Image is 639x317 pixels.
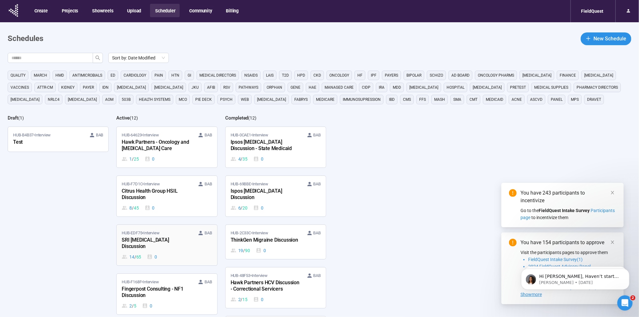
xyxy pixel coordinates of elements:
[13,132,51,138] span: HUB-B4B37 • Interview
[294,96,308,103] span: fabrys
[551,96,563,103] span: panel
[139,96,170,103] span: Health Systems
[256,247,266,254] div: 0
[95,55,100,60] span: search
[195,96,212,103] span: PIE Deck
[122,132,159,138] span: HUB-64623 • Interview
[117,176,217,217] a: HUB-F7D1C•Interview BABCitrus Health Group HSIL Discussion8 / 450
[241,296,242,303] span: /
[313,132,321,138] span: BAB
[87,4,118,17] button: Showreels
[357,72,363,79] span: HF
[243,247,245,254] span: /
[486,96,503,103] span: medicaid
[313,272,321,279] span: BAB
[316,96,334,103] span: medicare
[8,33,43,45] h1: Schedules
[521,249,616,256] p: Visit the participants pages to approve them
[226,176,326,217] a: HUB-69BBE•Interview BABIspos [MEDICAL_DATA] Discussion6 / 200
[122,230,159,236] span: HUB-EDF75 • Interview
[534,84,568,91] span: medical supplies
[72,72,102,79] span: antimicrobials
[226,267,326,308] a: HUB-48F53•Interview BABHawk Partners HCV Discussion - Correctional Servicers2 / 150
[29,4,52,17] button: Create
[521,239,616,246] div: You have 154 participants to approve
[242,155,248,162] span: 35
[231,230,268,236] span: HUB-2C33C • Interview
[124,72,146,79] span: Cardiology
[521,207,616,221] div: Go to the to incentivize them
[134,155,139,162] span: 25
[231,236,301,245] div: ThinkGen Migraine Discussion
[136,253,141,260] span: 65
[571,96,579,103] span: MPS
[18,115,24,121] span: ( 1 )
[134,253,136,260] span: /
[403,96,411,103] span: CMS
[122,181,160,187] span: HUB-F7D1C • Interview
[68,96,97,103] span: [MEDICAL_DATA]
[231,247,250,254] div: 19
[512,96,522,103] span: acne
[61,84,75,91] span: kidney
[231,138,301,153] div: Ipsos [MEDICAL_DATA] Discussion - State Medicaid
[132,204,134,211] span: /
[205,230,212,236] span: BAB
[447,84,464,91] span: HOSpital
[57,4,83,17] button: Projects
[371,72,377,79] span: IPF
[122,155,139,162] div: 1
[512,255,639,300] iframe: Intercom notifications message
[539,208,590,213] strong: FieldQuest Intake Survey
[55,72,64,79] span: HMD
[122,4,146,17] button: Upload
[610,240,615,245] span: close
[389,96,395,103] span: IBD
[231,187,301,202] div: Ispos [MEDICAL_DATA] Discussion
[430,72,443,79] span: Schizo
[13,138,83,147] div: Test
[587,96,601,103] span: dravet
[478,72,514,79] span: Oncology Pharms
[242,296,248,303] span: 15
[245,247,250,254] span: 90
[11,96,39,103] span: [MEDICAL_DATA]
[112,53,165,63] span: Sort by: Date Modified
[586,36,591,41] span: plus
[122,204,139,211] div: 8
[191,84,199,91] span: JKU
[116,115,130,121] h2: Active
[134,204,139,211] span: 45
[630,295,635,300] span: 2
[581,32,631,45] button: plusNew Schedule
[313,230,321,236] span: BAB
[122,302,136,309] div: 2
[199,72,236,79] span: medical directors
[617,295,633,311] iframe: Intercom live chat
[154,84,183,91] span: [MEDICAL_DATA]
[510,84,526,91] span: pretest
[132,155,134,162] span: /
[130,115,138,121] span: ( 12 )
[93,53,103,63] button: search
[409,84,438,91] span: [MEDICAL_DATA]
[145,204,155,211] div: 0
[122,285,192,300] div: Fingerpost Consulting - NF1 Discussion
[122,187,192,202] div: Citrus Health Group HSIL Discussion
[142,302,152,309] div: 0
[329,72,349,79] span: Oncology
[253,155,263,162] div: 0
[313,72,321,79] span: CKD
[231,296,248,303] div: 2
[231,204,248,211] div: 6
[231,279,301,293] div: Hawk Partners HCV Discussion - Correctional Servicers
[231,132,268,138] span: HUB-0CAE1 • Interview
[205,279,212,285] span: BAB
[96,132,103,138] span: BAB
[221,4,243,17] button: Billing
[343,96,381,103] span: immunosupression
[8,115,18,121] h2: Draft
